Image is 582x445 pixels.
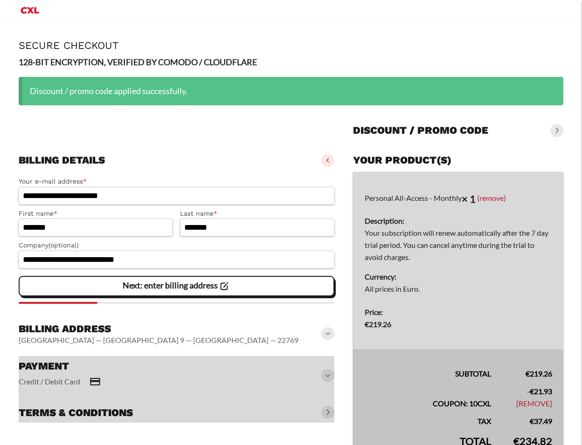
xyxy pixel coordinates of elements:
[19,240,334,251] label: Company
[48,241,79,249] span: (optional)
[19,77,563,105] div: Discount / promo code applied successfully.
[19,322,298,335] h3: Billing address
[19,335,298,345] vaadin-horizontal-layout: [GEOGRAPHIC_DATA] — [GEOGRAPHIC_DATA] 9 — [GEOGRAPHIC_DATA] — 22769
[19,276,334,296] vaadin-button: Next: enter billing address
[19,176,334,187] label: Your e-mail address
[19,208,173,219] label: First name
[19,154,105,167] h3: Billing details
[19,57,257,67] strong: 128-BIT ENCRYPTION, VERIFIED BY COMODO / CLOUDFLARE
[353,124,488,137] h3: Discount / promo code
[19,40,563,51] h1: Secure Checkout
[180,208,334,219] label: Last name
